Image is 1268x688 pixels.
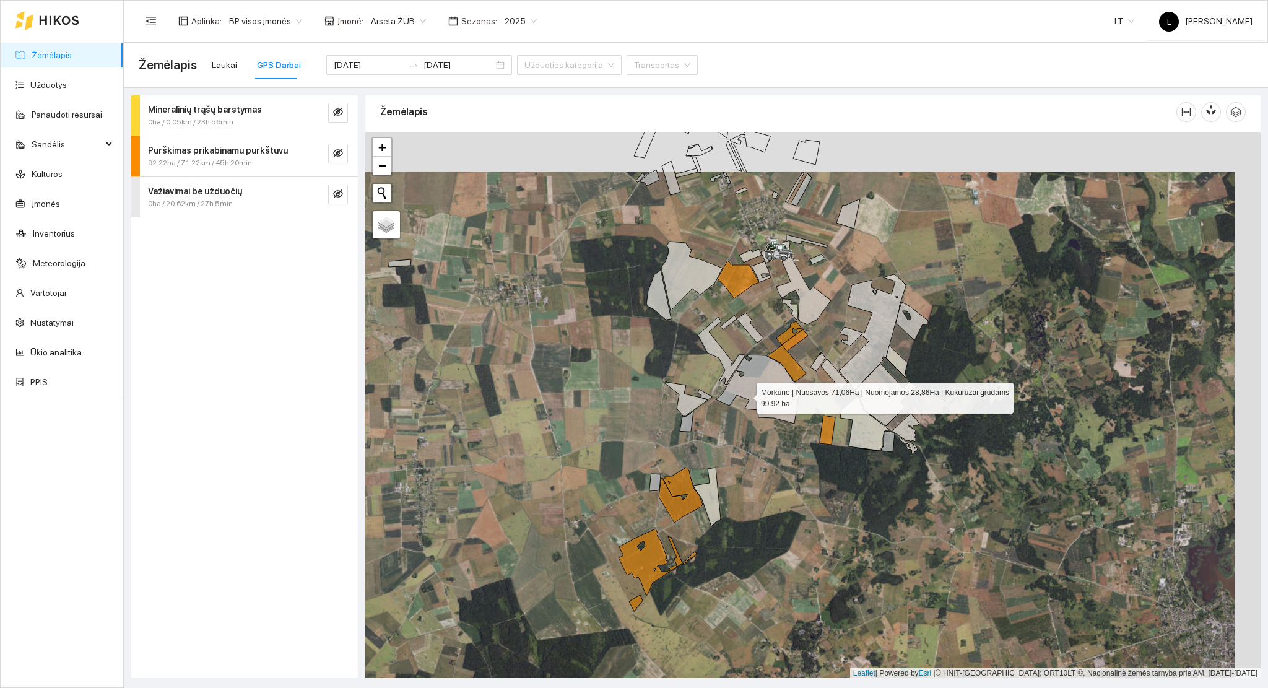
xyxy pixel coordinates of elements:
div: Purškimas prikabinamu purkštuvu92.22ha / 71.22km / 45h 20mineye-invisible [131,136,358,176]
a: Vartotojai [30,288,66,298]
a: Ūkio analitika [30,347,82,357]
button: eye-invisible [328,144,348,163]
div: Žemėlapis [380,94,1176,129]
button: eye-invisible [328,103,348,123]
span: Arsėta ŽŪB [371,12,426,30]
a: Meteorologija [33,258,85,268]
button: eye-invisible [328,185,348,204]
span: + [378,139,386,155]
div: Važiavimai be užduočių0ha / 20.62km / 27h 5mineye-invisible [131,177,358,217]
span: eye-invisible [333,189,343,201]
a: Esri [919,669,932,677]
div: GPS Darbai [257,58,301,72]
a: Kultūros [32,169,63,179]
span: eye-invisible [333,148,343,160]
a: Žemėlapis [32,50,72,60]
span: calendar [448,16,458,26]
span: 0ha / 0.05km / 23h 56min [148,116,233,128]
span: eye-invisible [333,107,343,119]
span: BP visos įmonės [229,12,302,30]
span: | [934,669,936,677]
button: Initiate a new search [373,184,391,202]
span: menu-fold [145,15,157,27]
span: 92.22ha / 71.22km / 45h 20min [148,157,252,169]
span: Aplinka : [191,14,222,28]
span: Įmonė : [337,14,363,28]
span: L [1167,12,1171,32]
button: column-width [1176,102,1196,122]
a: Leaflet [853,669,875,677]
input: Pradžios data [334,58,404,72]
span: to [409,60,419,70]
span: shop [324,16,334,26]
a: PPIS [30,377,48,387]
span: Žemėlapis [139,55,197,75]
span: LT [1114,12,1134,30]
a: Zoom in [373,138,391,157]
a: Užduotys [30,80,67,90]
strong: Purškimas prikabinamu purkštuvu [148,146,288,155]
div: Laukai [212,58,237,72]
a: Įmonės [32,199,60,209]
span: Sezonas : [461,14,497,28]
span: layout [178,16,188,26]
span: − [378,158,386,173]
input: Pabaigos data [423,58,493,72]
strong: Mineralinių trąšų barstymas [148,105,262,115]
span: Sandėlis [32,132,102,157]
span: swap-right [409,60,419,70]
a: Layers [373,211,400,238]
button: menu-fold [139,9,163,33]
a: Nustatymai [30,318,74,328]
span: column-width [1177,107,1196,117]
span: 0ha / 20.62km / 27h 5min [148,198,233,210]
a: Inventorius [33,229,75,238]
span: 2025 [505,12,537,30]
strong: Važiavimai be užduočių [148,186,242,196]
a: Panaudoti resursai [32,110,102,120]
div: | Powered by © HNIT-[GEOGRAPHIC_DATA]; ORT10LT ©, Nacionalinė žemės tarnyba prie AM, [DATE]-[DATE] [850,668,1261,679]
a: Zoom out [373,157,391,175]
span: [PERSON_NAME] [1159,16,1253,26]
div: Mineralinių trąšų barstymas0ha / 0.05km / 23h 56mineye-invisible [131,95,358,136]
